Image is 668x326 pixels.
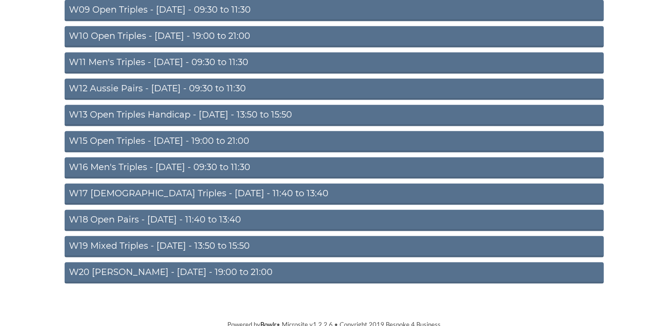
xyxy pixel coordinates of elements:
[65,52,604,74] a: W11 Men's Triples - [DATE] - 09:30 to 11:30
[65,26,604,48] a: W10 Open Triples - [DATE] - 19:00 to 21:00
[65,105,604,126] a: W13 Open Triples Handicap - [DATE] - 13:50 to 15:50
[65,157,604,179] a: W16 Men's Triples - [DATE] - 09:30 to 11:30
[65,79,604,100] a: W12 Aussie Pairs - [DATE] - 09:30 to 11:30
[65,236,604,257] a: W19 Mixed Triples - [DATE] - 13:50 to 15:50
[65,262,604,284] a: W20 [PERSON_NAME] - [DATE] - 19:00 to 21:00
[65,184,604,205] a: W17 [DEMOGRAPHIC_DATA] Triples - [DATE] - 11:40 to 13:40
[65,210,604,231] a: W18 Open Pairs - [DATE] - 11:40 to 13:40
[65,131,604,153] a: W15 Open Triples - [DATE] - 19:00 to 21:00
